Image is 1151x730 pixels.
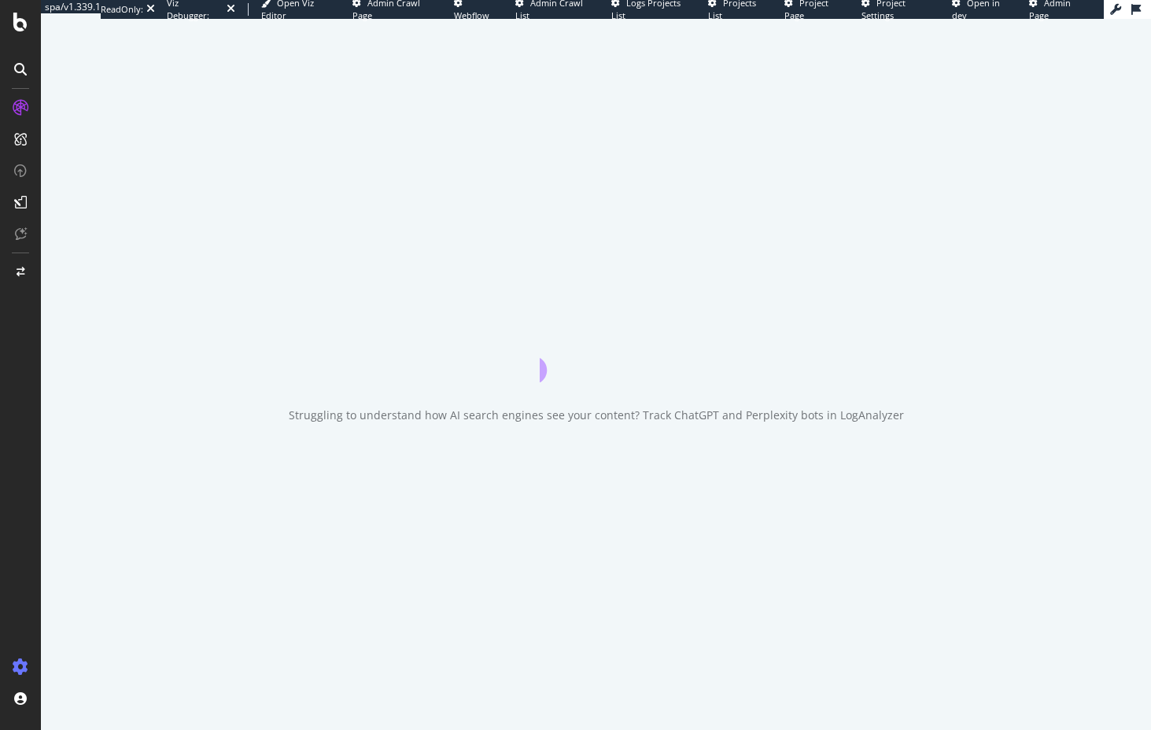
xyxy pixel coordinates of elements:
[454,9,489,21] span: Webflow
[101,3,143,16] div: ReadOnly:
[540,326,653,382] div: animation
[289,407,904,423] div: Struggling to understand how AI search engines see your content? Track ChatGPT and Perplexity bot...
